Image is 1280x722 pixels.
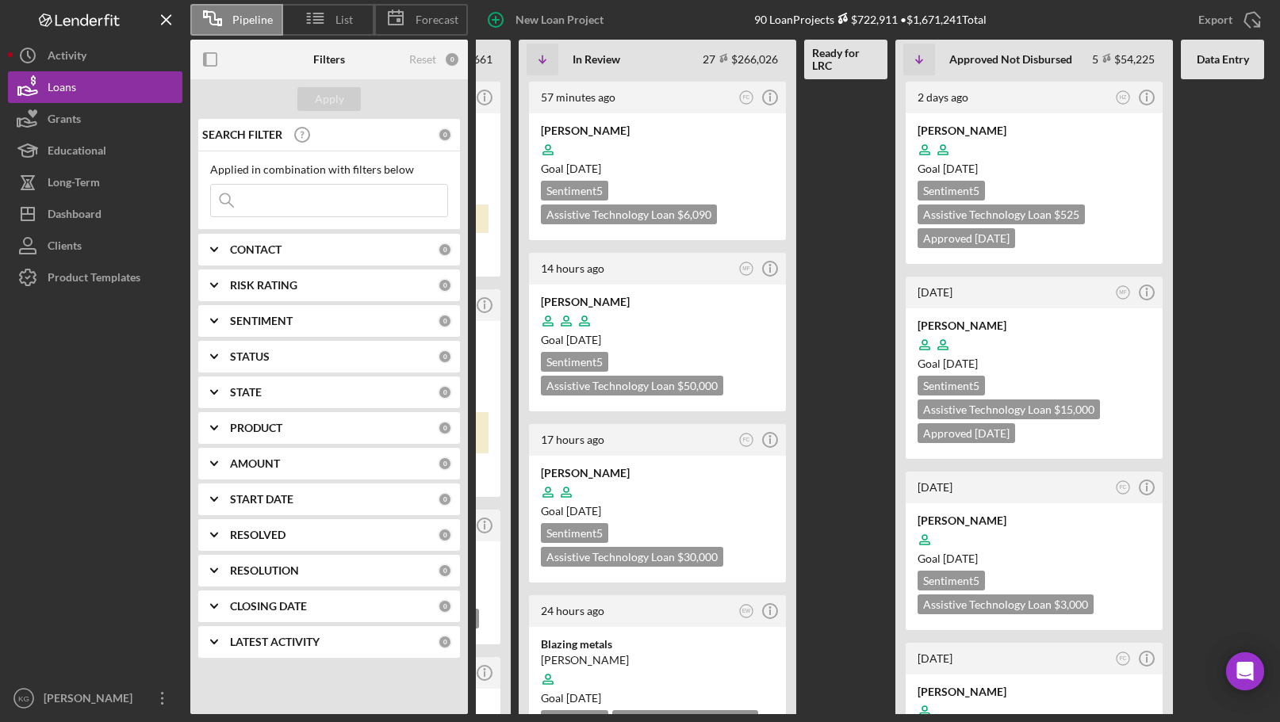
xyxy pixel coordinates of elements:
[903,469,1165,632] a: [DATE]FC[PERSON_NAME]Goal [DATE]Sentiment5Assistive Technology Loan $3,000
[476,4,619,36] button: New Loan Project
[949,53,1072,66] b: Approved Not Disbursed
[8,198,182,230] button: Dashboard
[230,564,299,577] b: RESOLUTION
[8,166,182,198] a: Long-Term
[703,52,778,66] div: 27 $266,026
[1198,4,1232,36] div: Export
[8,682,182,714] button: KG[PERSON_NAME]
[230,636,320,648] b: LATEST ACTIVITY
[918,513,1151,529] div: [PERSON_NAME]
[230,350,270,363] b: STATUS
[438,421,452,435] div: 0
[230,243,282,256] b: CONTACT
[8,103,182,135] button: Grants
[438,350,452,364] div: 0
[754,13,987,26] div: 90 Loan Projects • $1,671,241 Total
[230,422,282,434] b: PRODUCT
[541,691,601,705] span: Goal
[230,493,293,506] b: START DATE
[1182,4,1272,36] button: Export
[541,604,604,617] time: 2025-10-09 17:02
[1054,598,1088,611] span: $3,000
[736,430,757,451] button: FC
[40,682,143,718] div: [PERSON_NAME]
[541,523,608,543] div: Sentiment 5
[541,352,608,372] div: Sentiment 5
[230,386,262,399] b: STATE
[736,601,757,622] button: EW
[918,376,985,395] div: Sentiment 5
[48,135,106,170] div: Educational
[1113,648,1134,670] button: FC
[541,90,615,104] time: 2025-10-10 16:08
[202,128,282,141] b: SEARCH FILTER
[541,262,604,275] time: 2025-10-10 03:02
[918,594,1094,614] div: Assistive Technology Loan
[438,278,452,292] div: 0
[918,318,1151,334] div: [PERSON_NAME]
[1226,652,1264,690] div: Open Intercom Messenger
[541,652,774,668] div: [PERSON_NAME]
[1120,484,1127,490] text: FC
[541,433,604,446] time: 2025-10-09 23:46
[918,285,952,299] time: 2025-10-02 04:23
[677,208,711,221] span: $6,090
[918,228,1015,248] div: Approved [DATE]
[918,571,985,590] div: Sentiment 5
[566,691,601,705] time: 11/13/2025
[742,608,751,613] text: EW
[1092,52,1155,66] div: 5 $54,225
[573,53,620,66] b: In Review
[527,422,788,585] a: 17 hours agoFC[PERSON_NAME]Goal [DATE]Sentiment5Assistive Technology Loan $30,000
[48,230,82,265] div: Clients
[230,315,293,327] b: SENTIMENT
[541,547,723,567] div: Assistive Technology Loan
[541,162,601,175] span: Goal
[416,13,458,26] span: Forecast
[566,333,601,346] time: 10/22/2025
[918,480,952,494] time: 2025-09-25 18:57
[1120,94,1127,100] text: HZ
[297,87,361,111] button: Apply
[834,13,898,26] div: $722,911
[736,258,757,280] button: MF
[743,437,750,442] text: FC
[444,52,460,67] div: 0
[438,314,452,328] div: 0
[541,376,723,395] div: Assistive Technology Loan
[315,87,344,111] div: Apply
[438,635,452,649] div: 0
[230,529,286,541] b: RESOLVED
[438,528,452,542] div: 0
[18,694,29,703] text: KG
[438,128,452,142] div: 0
[918,204,1085,224] div: Assistive Technology Loan $525
[677,550,718,563] span: $30,000
[48,198,102,234] div: Dashboard
[438,385,452,399] div: 0
[8,230,182,262] button: Clients
[736,87,757,109] button: FC
[8,262,182,293] a: Product Templates
[541,636,774,652] div: Blazing metals
[541,333,601,346] span: Goal
[230,457,280,470] b: AMOUNT
[918,123,1151,139] div: [PERSON_NAME]
[566,162,601,175] time: 11/08/2025
[438,457,452,471] div: 0
[335,13,353,26] span: List
[48,166,100,202] div: Long-Term
[903,274,1165,461] a: [DATE]MF[PERSON_NAME]Goal [DATE]Sentiment5Assistive Technology Loan $15,000Approved [DATE]
[8,40,182,71] button: Activity
[1113,477,1134,499] button: FC
[541,504,601,518] span: Goal
[541,123,774,139] div: [PERSON_NAME]
[438,492,452,506] div: 0
[230,279,297,292] b: RISK RATING
[943,357,978,370] time: 10/23/2025
[48,71,76,107] div: Loans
